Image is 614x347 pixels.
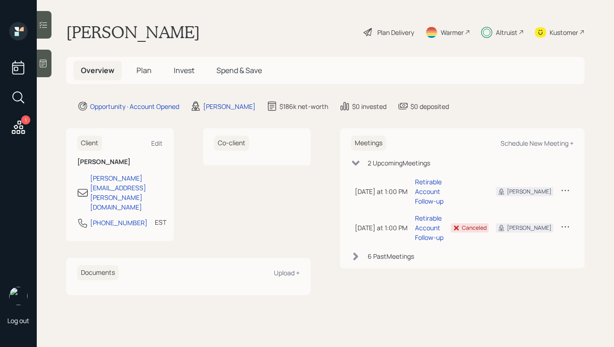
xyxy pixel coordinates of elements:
[500,139,574,148] div: Schedule New Meeting +
[496,28,517,37] div: Altruist
[77,265,119,280] h6: Documents
[377,28,414,37] div: Plan Delivery
[174,65,194,75] span: Invest
[90,218,148,228] div: [PHONE_NUMBER]
[279,102,328,111] div: $186k net-worth
[352,102,387,111] div: $0 invested
[21,115,30,125] div: 1
[81,65,114,75] span: Overview
[203,102,256,111] div: [PERSON_NAME]
[9,287,28,305] img: hunter_neumayer.jpg
[351,136,386,151] h6: Meetings
[90,102,179,111] div: Opportunity · Account Opened
[155,217,166,227] div: EST
[90,173,163,212] div: [PERSON_NAME][EMAIL_ADDRESS][PERSON_NAME][DOMAIN_NAME]
[415,177,443,206] div: Retirable Account Follow-up
[66,22,200,42] h1: [PERSON_NAME]
[415,213,443,242] div: Retirable Account Follow-up
[550,28,578,37] div: Kustomer
[355,223,408,233] div: [DATE] at 1:00 PM
[507,188,551,196] div: [PERSON_NAME]
[441,28,464,37] div: Warmer
[368,158,430,168] div: 2 Upcoming Meeting s
[77,158,163,166] h6: [PERSON_NAME]
[355,187,408,196] div: [DATE] at 1:00 PM
[216,65,262,75] span: Spend & Save
[77,136,102,151] h6: Client
[410,102,449,111] div: $0 deposited
[368,251,414,261] div: 6 Past Meeting s
[274,268,300,277] div: Upload +
[462,224,487,232] div: Canceled
[507,224,551,232] div: [PERSON_NAME]
[151,139,163,148] div: Edit
[214,136,249,151] h6: Co-client
[136,65,152,75] span: Plan
[7,316,29,325] div: Log out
